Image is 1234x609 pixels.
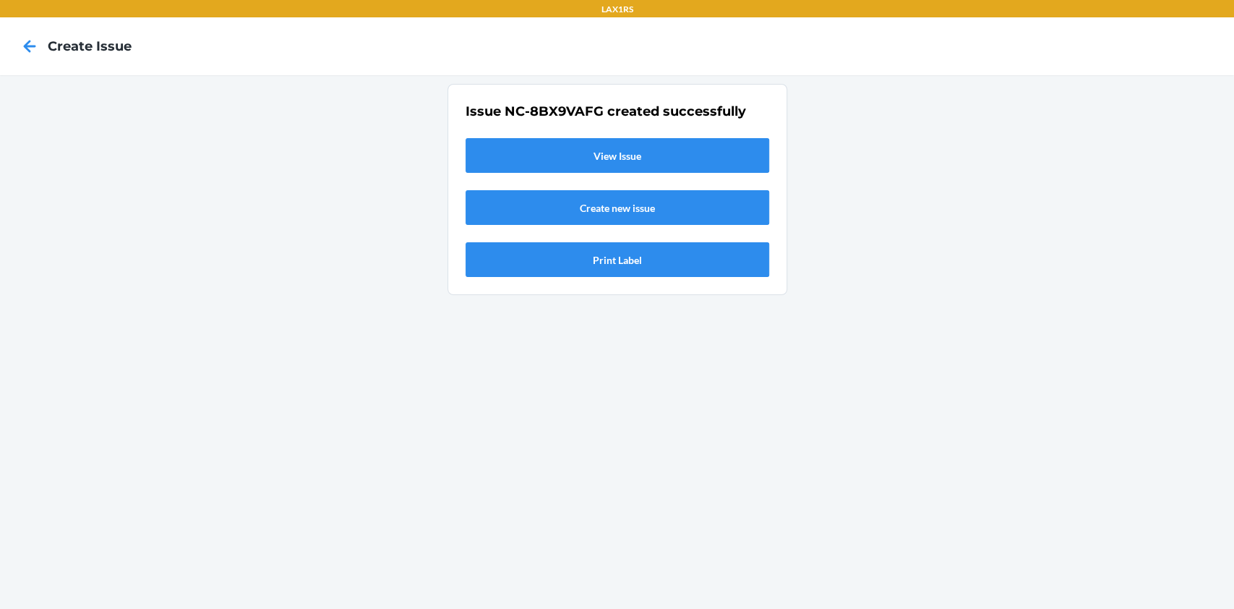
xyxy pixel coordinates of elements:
h2: Issue NC-8BX9VAFG created successfully [466,102,769,121]
a: View Issue [466,138,769,173]
button: Print Label [466,242,769,277]
p: LAX1RS [601,3,633,16]
a: Create new issue [466,190,769,225]
h4: Create Issue [48,37,132,56]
